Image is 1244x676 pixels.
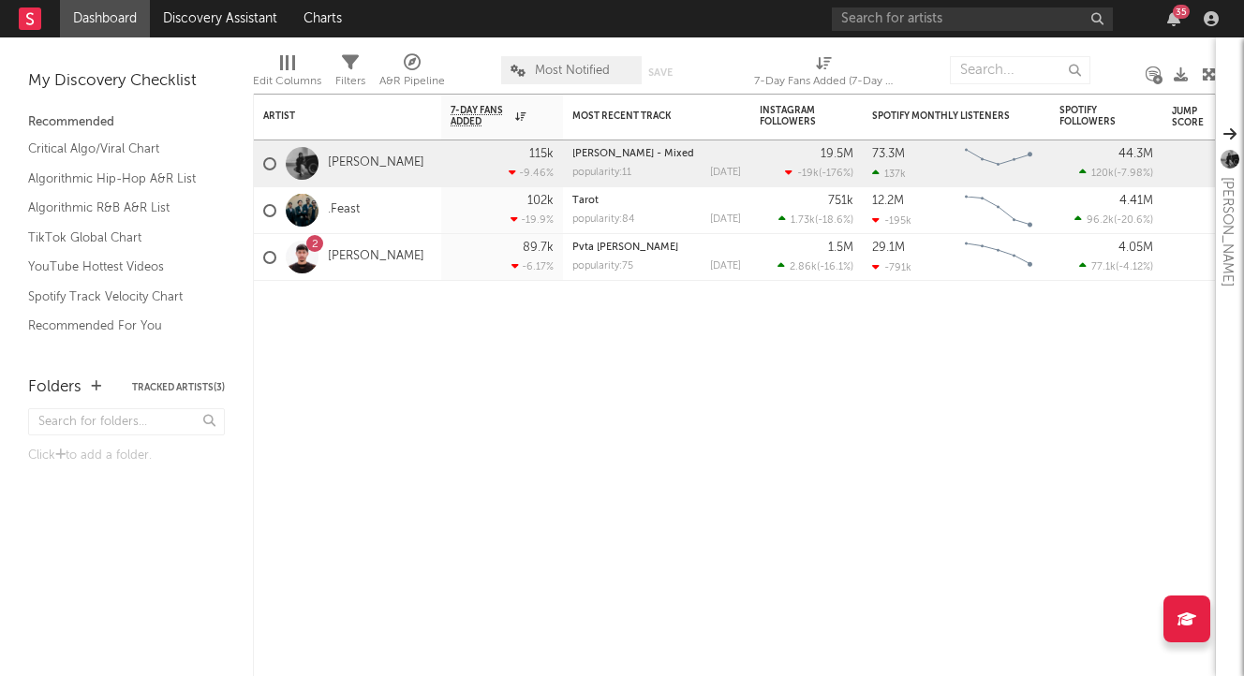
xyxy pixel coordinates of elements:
[1118,148,1153,160] div: 44.3M
[529,148,554,160] div: 115k
[785,167,853,179] div: ( )
[379,47,445,101] div: A&R Pipeline
[777,260,853,272] div: ( )
[828,195,853,207] div: 751k
[328,155,424,171] a: [PERSON_NAME]
[572,110,713,122] div: Most Recent Track
[1091,262,1116,272] span: 77.1k
[523,242,554,254] div: 89.7k
[872,148,905,160] div: 73.3M
[527,195,554,207] div: 102k
[28,198,206,218] a: Algorithmic R&B A&R List
[28,70,225,93] div: My Discovery Checklist
[328,202,360,218] a: .Feast
[1118,242,1153,254] div: 4.05M
[572,242,741,253] div: Pvta Luna
[451,105,511,127] span: 7-Day Fans Added
[832,7,1113,31] input: Search for artists
[328,249,424,265] a: [PERSON_NAME]
[572,261,633,272] div: popularity: 75
[28,228,206,248] a: TikTok Global Chart
[1172,106,1219,128] div: Jump Score
[818,215,851,226] span: -18.6 %
[872,214,911,227] div: -195k
[1117,215,1150,226] span: -20.6 %
[1091,169,1114,179] span: 120k
[1118,262,1150,272] span: -4.12 %
[1087,215,1114,226] span: 96.2k
[335,47,365,101] div: Filters
[509,167,554,179] div: -9.46 %
[872,195,904,207] div: 12.2M
[1117,169,1150,179] span: -7.98 %
[28,169,206,189] a: Algorithmic Hip-Hop A&R List
[132,383,225,392] button: Tracked Artists(3)
[754,70,895,93] div: 7-Day Fans Added (7-Day Fans Added)
[572,149,741,159] div: Luther - Mixed
[872,242,905,254] div: 29.1M
[253,70,321,93] div: Edit Columns
[28,287,206,307] a: Spotify Track Velocity Chart
[956,234,1041,281] svg: Chart title
[754,47,895,101] div: 7-Day Fans Added (7-Day Fans Added)
[28,445,225,467] div: Click to add a folder.
[1079,167,1153,179] div: ( )
[572,196,741,206] div: Tarot
[872,261,911,273] div: -791k
[760,105,825,127] div: Instagram Followers
[778,213,853,226] div: ( )
[572,149,694,159] a: [PERSON_NAME] - Mixed
[1216,177,1238,287] div: [PERSON_NAME]
[956,140,1041,187] svg: Chart title
[790,262,817,272] span: 2.86k
[572,242,678,253] a: Pvta [PERSON_NAME]
[263,110,404,122] div: Artist
[28,111,225,134] div: Recommended
[872,168,906,180] div: 137k
[28,257,206,277] a: YouTube Hottest Videos
[28,408,225,435] input: Search for folders...
[1079,260,1153,272] div: ( )
[648,67,673,78] button: Save
[1074,213,1153,226] div: ( )
[791,215,815,226] span: 1.73k
[820,262,851,272] span: -16.1 %
[1119,195,1153,207] div: 4.41M
[1167,11,1180,26] button: 35
[511,260,554,272] div: -6.17 %
[572,168,631,178] div: popularity: 11
[950,56,1090,84] input: Search...
[872,110,1013,122] div: Spotify Monthly Listeners
[822,169,851,179] span: -176 %
[335,70,365,93] div: Filters
[828,242,853,254] div: 1.5M
[956,187,1041,234] svg: Chart title
[28,139,206,159] a: Critical Algo/Viral Chart
[797,169,819,179] span: -19k
[28,376,81,399] div: Folders
[821,148,853,160] div: 19.5M
[253,47,321,101] div: Edit Columns
[379,70,445,93] div: A&R Pipeline
[710,168,741,178] div: [DATE]
[1059,105,1125,127] div: Spotify Followers
[572,214,635,225] div: popularity: 84
[1173,5,1190,19] div: 35
[572,196,599,206] a: Tarot
[710,261,741,272] div: [DATE]
[511,213,554,226] div: -19.9 %
[710,214,741,225] div: [DATE]
[535,65,610,77] span: Most Notified
[28,316,206,336] a: Recommended For You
